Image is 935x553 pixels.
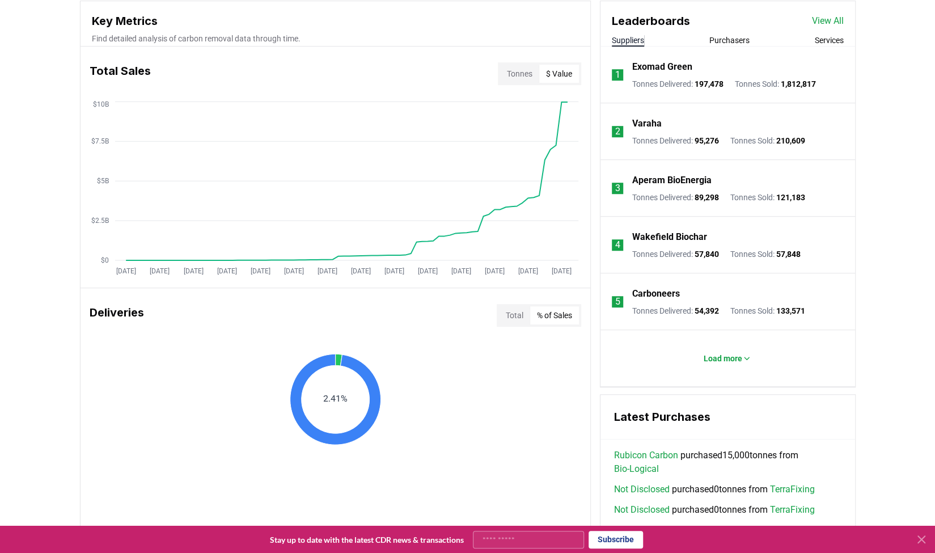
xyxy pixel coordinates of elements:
a: Aperam BioEnergia [632,174,712,187]
tspan: $2.5B [91,217,108,225]
span: purchased 15,000 tonnes from [614,449,841,476]
a: TerraFixing [770,524,815,537]
button: Total [499,306,530,324]
tspan: [DATE] [116,267,136,275]
tspan: [DATE] [552,267,572,275]
span: 133,571 [776,306,805,315]
p: Tonnes Sold : [730,135,805,146]
p: 1 [615,68,620,82]
p: Tonnes Delivered : [632,135,719,146]
a: TerraFixing [770,503,815,517]
tspan: [DATE] [250,267,270,275]
a: TerraFixing [770,483,815,496]
p: 2 [615,125,620,138]
a: Varaha [632,117,662,130]
h3: Deliveries [90,304,144,327]
tspan: [DATE] [417,267,437,275]
a: Exomad Green [632,60,692,74]
span: 57,840 [695,250,719,259]
a: Not Disclosed [614,483,670,496]
h3: Leaderboards [612,12,690,29]
span: 210,609 [776,136,805,145]
text: 2.41% [323,393,348,404]
a: Wakefield Biochar [632,230,707,244]
tspan: $7.5B [91,137,108,145]
p: Load more [704,353,742,364]
p: 5 [615,295,620,309]
p: Tonnes Sold : [730,248,801,260]
span: 57,848 [776,250,801,259]
p: Tonnes Sold : [730,192,805,203]
tspan: [DATE] [317,267,337,275]
a: Not Disclosed [614,524,670,537]
tspan: [DATE] [284,267,303,275]
h3: Key Metrics [92,12,579,29]
span: 89,298 [695,193,719,202]
tspan: $5B [96,177,108,185]
h3: Latest Purchases [614,408,841,425]
button: Suppliers [612,35,644,46]
p: 3 [615,181,620,195]
button: Purchasers [709,35,750,46]
button: % of Sales [530,306,579,324]
p: Tonnes Sold : [735,78,816,90]
a: Rubicon Carbon [614,449,678,462]
a: Carboneers [632,287,680,301]
button: Load more [695,347,760,370]
tspan: [DATE] [384,267,404,275]
span: 54,392 [695,306,719,315]
p: 4 [615,238,620,252]
span: 1,812,817 [781,79,816,88]
button: Tonnes [500,65,539,83]
button: $ Value [539,65,579,83]
tspan: [DATE] [518,267,538,275]
p: Tonnes Delivered : [632,305,719,316]
tspan: [DATE] [350,267,370,275]
a: Bio-Logical [614,462,659,476]
tspan: [DATE] [217,267,236,275]
p: Tonnes Sold : [730,305,805,316]
p: Tonnes Delivered : [632,248,719,260]
p: Tonnes Delivered : [632,78,724,90]
a: Not Disclosed [614,503,670,517]
tspan: [DATE] [183,267,203,275]
span: purchased 0 tonnes from [614,483,815,496]
span: purchased 0 tonnes from [614,524,815,537]
span: 95,276 [695,136,719,145]
tspan: $10B [92,100,108,108]
p: Find detailed analysis of carbon removal data through time. [92,33,579,44]
tspan: $0 [100,256,108,264]
tspan: [DATE] [150,267,170,275]
span: 197,478 [695,79,724,88]
span: 121,183 [776,193,805,202]
a: View All [812,14,844,28]
tspan: [DATE] [484,267,504,275]
h3: Total Sales [90,62,151,85]
tspan: [DATE] [451,267,471,275]
span: purchased 0 tonnes from [614,503,815,517]
p: Tonnes Delivered : [632,192,719,203]
button: Services [815,35,844,46]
